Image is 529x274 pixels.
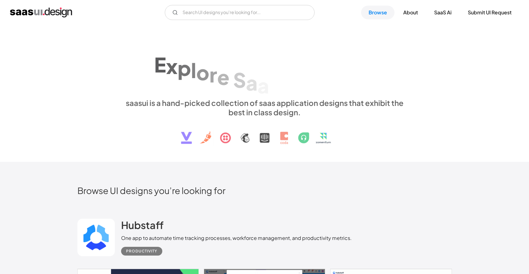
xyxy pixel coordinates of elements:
[191,58,196,82] div: l
[154,52,166,77] div: E
[257,73,269,97] div: a
[121,44,408,92] h1: Explore SaaS UI design patterns & interactions.
[217,65,229,89] div: e
[460,6,519,19] a: Submit UI Request
[209,62,217,87] div: r
[165,5,315,20] form: Email Form
[396,6,425,19] a: About
[196,60,209,84] div: o
[178,56,191,80] div: p
[165,5,315,20] input: Search UI designs you're looking for...
[246,71,257,95] div: a
[77,185,452,196] h2: Browse UI designs you’re looking for
[121,234,352,242] div: One app to automate time tracking processes, workforce management, and productivity metrics.
[170,117,359,149] img: text, icon, saas logo
[121,219,164,231] h2: Hubstaff
[427,6,459,19] a: SaaS Ai
[121,98,408,117] div: saasui is a hand-picked collection of saas application designs that exhibit the best in class des...
[166,54,178,78] div: x
[10,7,72,17] a: home
[233,68,246,92] div: S
[361,6,394,19] a: Browse
[126,247,157,255] div: Productivity
[121,219,164,234] a: Hubstaff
